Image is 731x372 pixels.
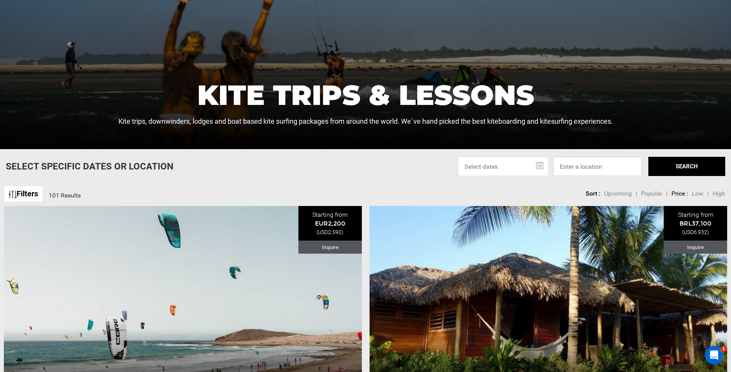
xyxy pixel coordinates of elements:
[707,189,709,198] li: |
[636,189,637,198] li: |
[586,189,600,198] li: Sort :
[641,190,662,197] span: Popular
[671,189,688,198] li: Price :
[648,157,725,176] button: SEARCH
[713,190,725,197] span: High
[553,157,642,176] input: Enter a location
[6,160,173,173] p: Select Specific Dates Or Location
[666,189,668,198] li: |
[604,190,632,197] span: Upcoming
[705,346,723,364] iframe: Intercom live chat
[721,346,727,352] span: 1
[458,157,549,176] input: Select dates
[118,116,613,126] p: Kite trips, downwinders, lodges and boat based kite surfing packages from around the world. We`ve...
[4,186,43,202] a: Filters
[692,190,703,197] span: Low
[118,81,613,109] h1: Kite Trips & Lessons
[9,191,17,198] img: btn-icon.svg
[49,192,81,199] span: 101 Results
